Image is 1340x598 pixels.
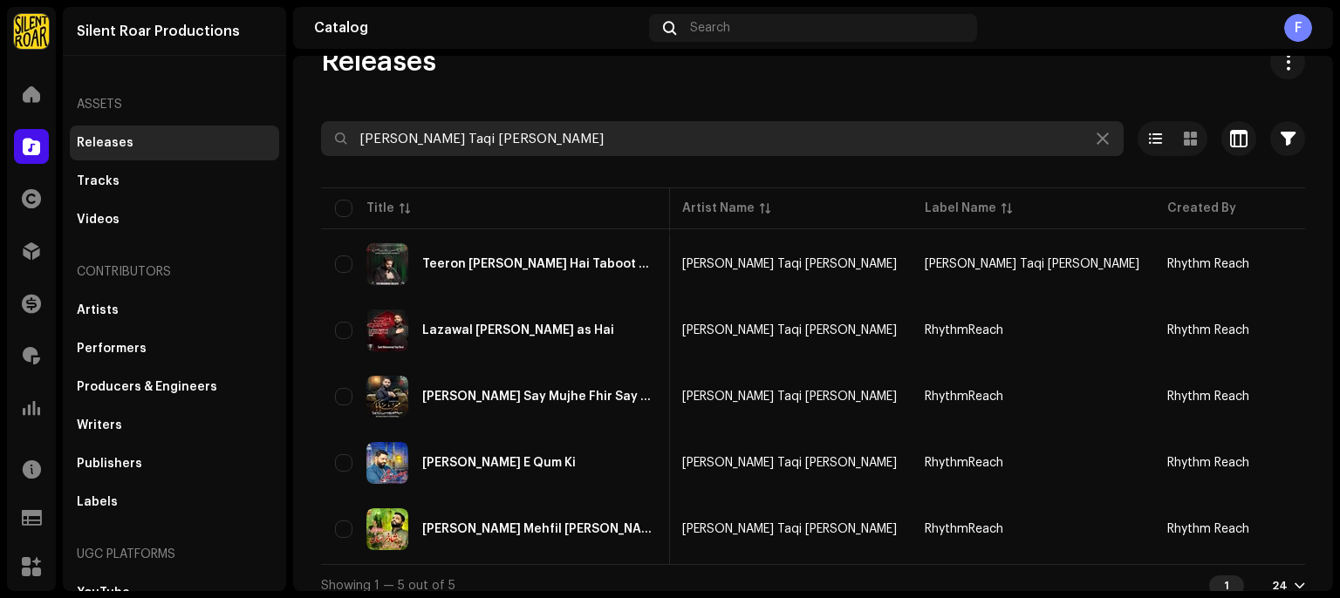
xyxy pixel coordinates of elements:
re-m-nav-item: Releases [70,126,279,160]
span: RhythmReach [925,391,1003,403]
div: Lazawal Darsgah Hussain as Hai [422,324,614,336]
div: Mere Baba Say Mujhe Fhir Say Mila Do Bhaiyya [422,391,656,403]
re-a-nav-header: UGC Platforms [70,533,279,575]
span: Syed Mohammad Taqi Rizvi [682,457,897,469]
span: Rhythm Reach [1167,324,1249,336]
span: Syed Mohammad Taqi Rizvi [682,523,897,535]
div: 24 [1272,579,1288,593]
span: Releases [321,44,436,79]
re-a-nav-header: Assets [70,84,279,126]
span: Rhythm Reach [1167,457,1249,469]
img: af6c25fe-ae21-4edd-ae5e-2ad631dd5eaa [366,243,408,285]
div: Catalog [314,21,642,35]
span: Showing 1 — 5 out of 5 [321,580,455,592]
span: Rhythm Reach [1167,258,1249,270]
re-m-nav-item: Publishers [70,446,279,481]
div: Videos [77,213,120,227]
div: [PERSON_NAME] Taqi [PERSON_NAME] [682,258,897,270]
span: RhythmReach [925,523,1003,535]
div: Labels [77,495,118,509]
div: Publishers [77,457,142,471]
span: RhythmReach [925,324,1003,336]
div: Title [366,200,394,217]
div: Producers & Engineers [77,380,217,394]
img: 2d67f620-af88-47d1-b571-345a7ac872d3 [366,309,408,351]
re-m-nav-item: Labels [70,485,279,520]
span: Rhythm Reach [1167,391,1249,403]
re-m-nav-item: Writers [70,408,279,443]
div: Releases [77,136,133,150]
div: F [1284,14,1312,42]
span: Syed Mohammad Taqi Rizvi [682,391,897,403]
span: Syed Mohammad Taqi Rizvi [925,258,1139,270]
span: Search [690,21,730,35]
span: Syed Mohammad Taqi Rizvi [682,258,897,270]
re-m-nav-item: Producers & Engineers [70,370,279,404]
img: c70cca6a-f94a-4b61-8ab7-c6fc648cf3b7 [366,376,408,418]
re-m-nav-item: Videos [70,202,279,237]
re-m-nav-item: Performers [70,331,279,366]
div: 1 [1209,575,1244,596]
div: [PERSON_NAME] Taqi [PERSON_NAME] [682,523,897,535]
div: [PERSON_NAME] Taqi [PERSON_NAME] [682,324,897,336]
div: Writers [77,418,122,432]
img: fcfd72e7-8859-4002-b0df-9a7058150634 [14,14,49,49]
re-m-nav-item: Artists [70,293,279,328]
div: [PERSON_NAME] Taqi [PERSON_NAME] [682,391,897,403]
div: Label Name [925,200,996,217]
img: b1068dfd-2861-4b8c-ac7c-0aa9dae55941 [366,508,408,550]
div: Shahe Khurasan Mehfil Teri Sajti Hai Jahan [Imam Raza Manqabat] [422,523,656,535]
re-m-nav-item: Tracks [70,164,279,199]
div: Wila Masoom E Qum Ki [422,457,576,469]
input: Search [321,121,1124,156]
div: Performers [77,342,147,356]
span: RhythmReach [925,457,1003,469]
div: Artists [77,303,119,317]
div: Teeron Ka Asman Hai Taboot Hai Hasan Ka [Shahadat E Imam Hasan (AS) Noha] [422,258,656,270]
img: 737c294f-e2f5-4267-9483-5320646bda4d [366,442,408,484]
re-a-nav-header: Contributors [70,251,279,293]
span: Syed Mohammad Taqi Rizvi [682,324,897,336]
div: Artist Name [682,200,755,217]
div: [PERSON_NAME] Taqi [PERSON_NAME] [682,457,897,469]
div: Tracks [77,174,120,188]
span: Rhythm Reach [1167,523,1249,535]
